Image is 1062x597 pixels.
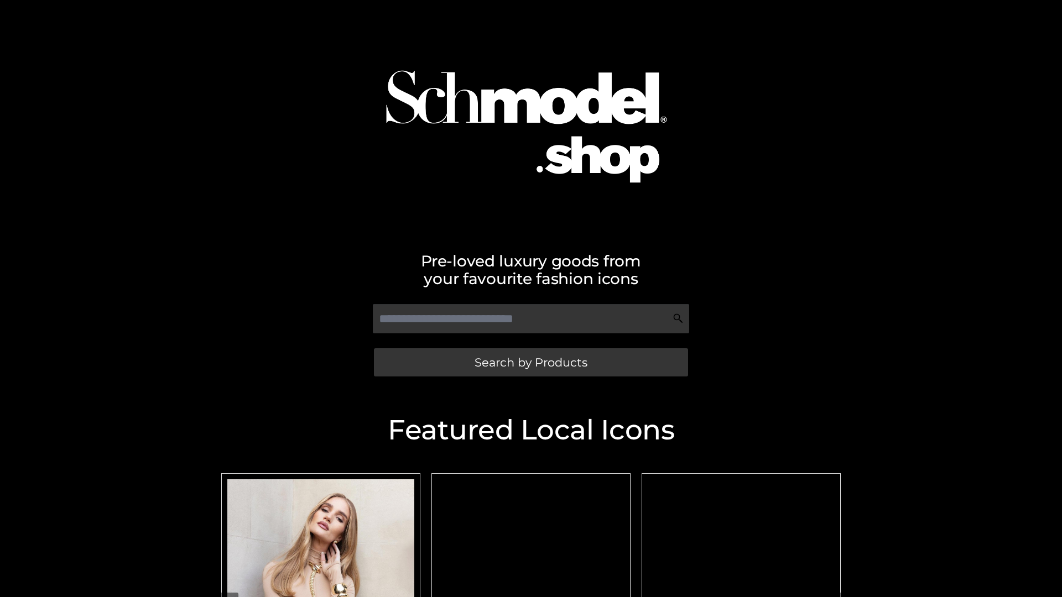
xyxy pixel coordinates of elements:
h2: Featured Local Icons​ [216,416,846,444]
img: Search Icon [673,313,684,324]
h2: Pre-loved luxury goods from your favourite fashion icons [216,252,846,287]
a: Search by Products [374,348,688,376]
span: Search by Products [475,357,587,368]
